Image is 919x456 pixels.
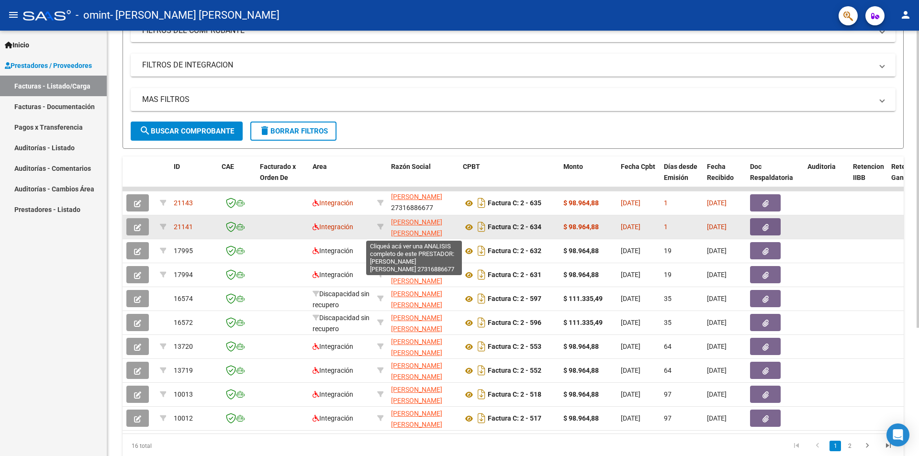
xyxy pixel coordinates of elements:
[260,163,296,181] span: Facturado x Orden De
[703,156,746,199] datatable-header-cell: Fecha Recibido
[621,414,640,422] span: [DATE]
[170,156,218,199] datatable-header-cell: ID
[174,343,193,350] span: 13720
[475,411,488,426] i: Descargar documento
[391,290,442,309] span: [PERSON_NAME] [PERSON_NAME]
[707,367,727,374] span: [DATE]
[391,289,455,309] div: 27316886677
[313,314,370,333] span: Discapacidad sin recupero
[174,295,193,302] span: 16574
[174,199,193,207] span: 21143
[900,9,911,21] mat-icon: person
[139,127,234,135] span: Buscar Comprobante
[5,40,29,50] span: Inicio
[313,367,353,374] span: Integración
[391,386,442,404] span: [PERSON_NAME] [PERSON_NAME]
[313,414,353,422] span: Integración
[174,271,193,278] span: 17994
[139,125,151,136] mat-icon: search
[391,193,455,213] div: 27316886677
[256,156,309,199] datatable-header-cell: Facturado x Orden De
[391,408,455,428] div: 27316886677
[475,339,488,354] i: Descargar documento
[621,319,640,326] span: [DATE]
[664,319,672,326] span: 35
[488,367,541,375] strong: Factura C: 2 - 552
[563,367,599,374] strong: $ 98.964,88
[391,265,455,285] div: 27316886677
[131,88,896,111] mat-expansion-panel-header: MAS FILTROS
[174,223,193,231] span: 21141
[475,387,488,402] i: Descargar documento
[222,163,234,170] span: CAE
[488,295,541,303] strong: Factura C: 2 - 597
[858,441,876,451] a: go to next page
[131,122,243,141] button: Buscar Comprobante
[391,312,455,333] div: 27316886677
[391,241,455,261] div: 27316886677
[660,156,703,199] datatable-header-cell: Días desde Emisión
[621,295,640,302] span: [DATE]
[313,163,327,170] span: Area
[707,199,727,207] span: [DATE]
[488,271,541,279] strong: Factura C: 2 - 631
[664,271,672,278] span: 19
[563,271,599,278] strong: $ 98.964,88
[621,223,640,231] span: [DATE]
[8,9,19,21] mat-icon: menu
[563,343,599,350] strong: $ 98.964,88
[746,156,804,199] datatable-header-cell: Doc Respaldatoria
[110,5,280,26] span: - [PERSON_NAME] [PERSON_NAME]
[391,314,442,333] span: [PERSON_NAME] [PERSON_NAME]
[621,367,640,374] span: [DATE]
[174,367,193,374] span: 13719
[391,384,455,404] div: 27316886677
[391,362,442,380] span: [PERSON_NAME] [PERSON_NAME]
[560,156,617,199] datatable-header-cell: Monto
[475,243,488,258] i: Descargar documento
[475,195,488,211] i: Descargar documento
[621,247,640,255] span: [DATE]
[849,156,887,199] datatable-header-cell: Retencion IIBB
[391,338,442,356] span: [PERSON_NAME] [PERSON_NAME]
[475,291,488,306] i: Descargar documento
[313,223,353,231] span: Integración
[563,223,599,231] strong: $ 98.964,88
[76,5,110,26] span: - omint
[142,94,873,105] mat-panel-title: MAS FILTROS
[750,163,793,181] span: Doc Respaldatoria
[391,266,442,285] span: [PERSON_NAME] [PERSON_NAME]
[475,219,488,234] i: Descargar documento
[142,60,873,70] mat-panel-title: FILTROS DE INTEGRACION
[391,360,455,380] div: 27316886677
[707,390,727,398] span: [DATE]
[664,414,672,422] span: 97
[218,156,256,199] datatable-header-cell: CAE
[853,163,884,181] span: Retencion IIBB
[563,163,583,170] span: Monto
[488,223,541,231] strong: Factura C: 2 - 634
[707,343,727,350] span: [DATE]
[707,271,727,278] span: [DATE]
[387,156,459,199] datatable-header-cell: Razón Social
[664,247,672,255] span: 19
[707,414,727,422] span: [DATE]
[250,122,336,141] button: Borrar Filtros
[313,343,353,350] span: Integración
[313,247,353,255] span: Integración
[391,218,442,237] span: [PERSON_NAME] [PERSON_NAME]
[804,156,849,199] datatable-header-cell: Auditoria
[621,163,655,170] span: Fecha Cpbt
[844,441,855,451] a: 2
[463,163,480,170] span: CPBT
[313,390,353,398] span: Integración
[664,367,672,374] span: 64
[174,414,193,422] span: 10012
[621,199,640,207] span: [DATE]
[707,319,727,326] span: [DATE]
[707,163,734,181] span: Fecha Recibido
[488,319,541,327] strong: Factura C: 2 - 596
[391,336,455,356] div: 27316886677
[621,390,640,398] span: [DATE]
[563,414,599,422] strong: $ 98.964,88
